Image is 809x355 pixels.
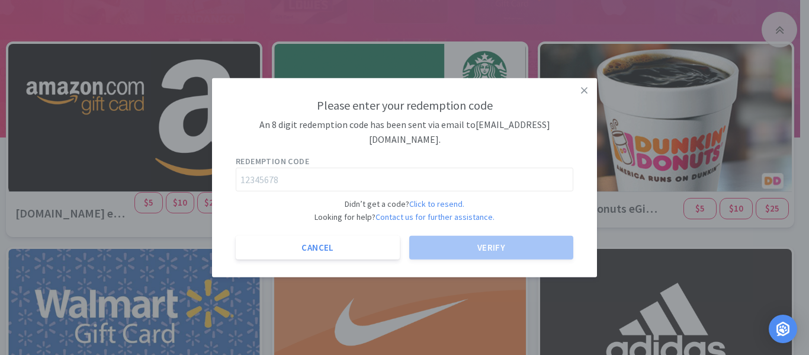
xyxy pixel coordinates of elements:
div: Open Intercom Messenger [769,315,797,343]
h5: An 8 digit redemption code has been sent via email to [EMAIL_ADDRESS][DOMAIN_NAME] . [236,117,573,147]
h3: Please enter your redemption code [236,95,573,114]
h6: Didn’t get a code? [236,197,573,210]
h6: Looking for help? [236,210,573,223]
span: Contact us for further assistance. [375,212,495,222]
label: Redemption code [236,155,309,168]
span: Click to resend. [409,199,464,209]
input: 12345678 [236,168,573,191]
button: Cancel [236,236,400,260]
